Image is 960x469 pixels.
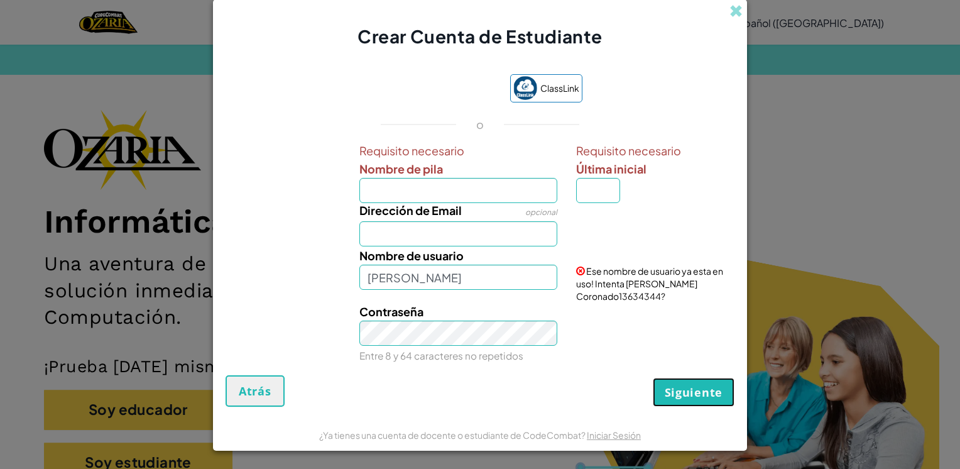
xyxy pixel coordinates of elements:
[372,75,504,103] iframe: Botón de Acceder con Google
[359,141,558,160] span: Requisito necesario
[665,385,723,400] span: Siguiente
[576,162,646,176] span: Última inicial
[576,141,731,160] span: Requisito necesario
[359,304,423,319] span: Contraseña
[653,378,734,407] button: Siguiente
[576,265,723,302] span: Ese nombre de usuario ya esta en uso! Intenta [PERSON_NAME] Coronado13634344?
[587,429,641,441] a: Iniciar Sesión
[319,429,587,441] span: ¿Ya tienes una cuenta de docente o estudiante de CodeCombat?
[359,350,523,361] small: Entre 8 y 64 caracteres no repetidos
[513,76,537,100] img: classlink-logo-small.png
[359,203,462,218] span: Dirección de Email
[540,79,579,97] span: ClassLink
[476,117,484,132] p: o
[359,162,443,176] span: Nombre de pila
[226,375,285,407] button: Atrás
[357,25,603,47] span: Crear Cuenta de Estudiante
[239,383,271,399] span: Atrás
[359,248,464,263] span: Nombre de usuario
[525,207,557,217] span: opcional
